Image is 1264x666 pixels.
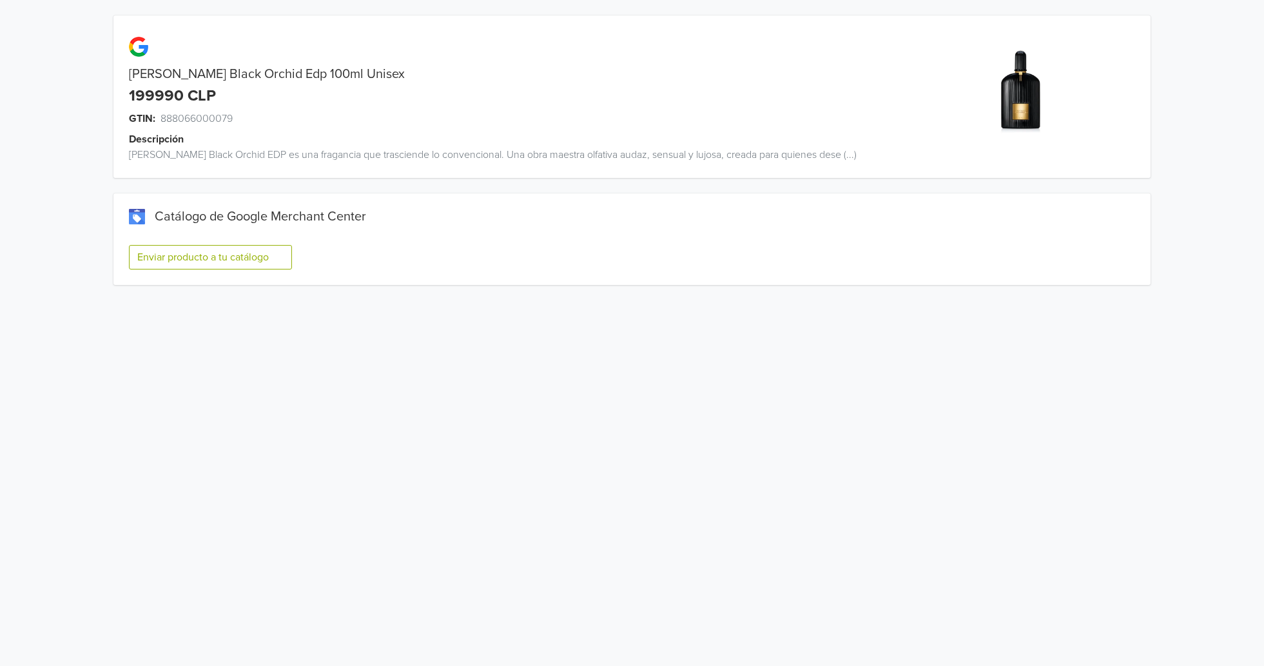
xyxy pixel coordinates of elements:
[972,41,1069,139] img: product_image
[129,245,292,269] button: Enviar producto a tu catálogo
[129,132,907,147] div: Descripción
[113,66,891,82] div: [PERSON_NAME] Black Orchid Edp 100ml Unisex
[129,111,155,126] span: GTIN:
[129,87,216,106] div: 199990 CLP
[160,111,233,126] span: 888066000079
[113,147,891,162] div: [PERSON_NAME] Black Orchid EDP es una fragancia que trasciende lo convencional. Una obra maestra ...
[129,209,1135,224] div: Catálogo de Google Merchant Center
